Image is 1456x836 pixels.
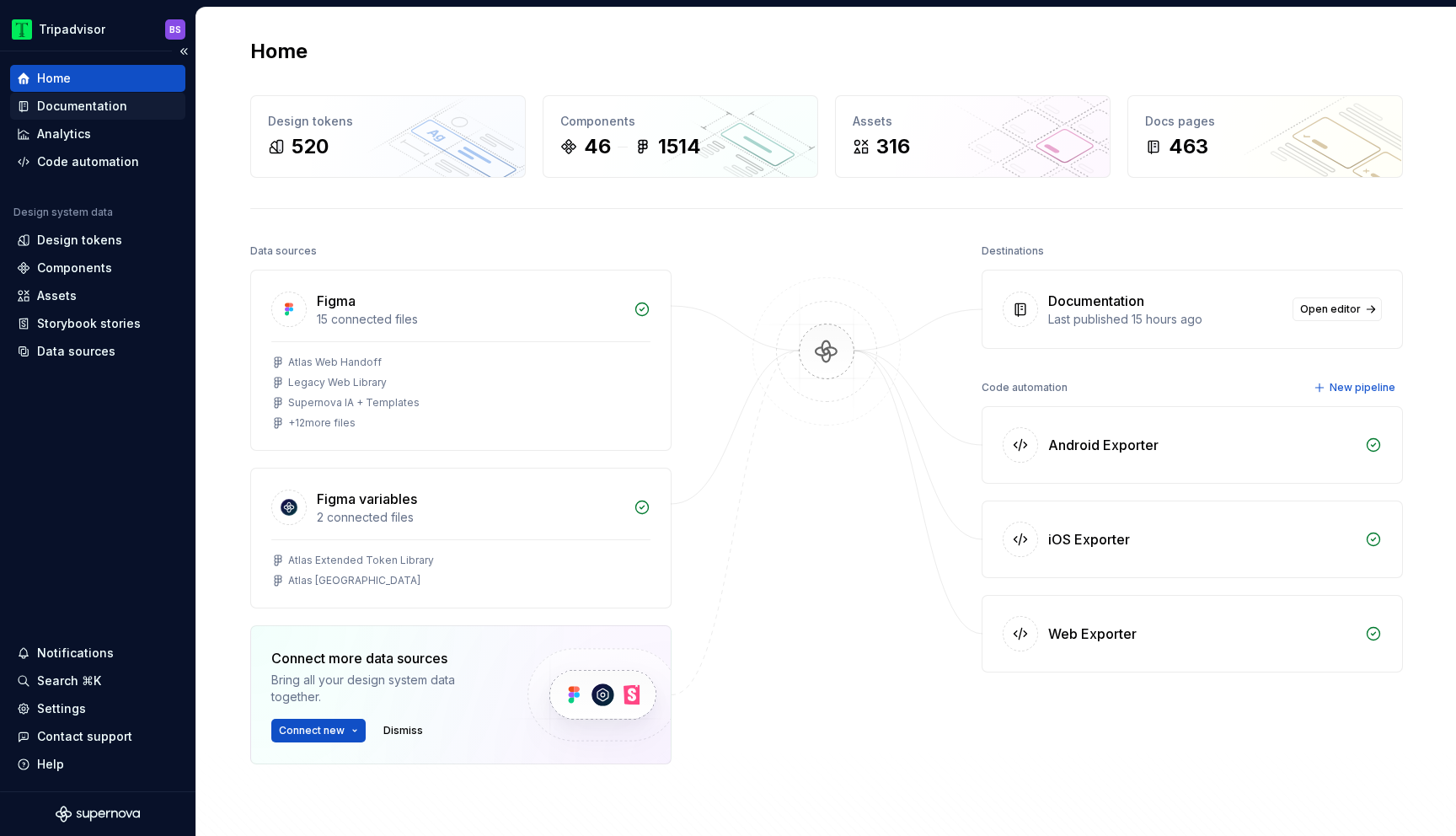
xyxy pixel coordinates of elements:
[288,416,356,430] div: + 12 more files
[10,310,185,337] a: Storybook stories
[288,376,387,389] div: Legacy Web Library
[37,343,115,360] div: Data sources
[10,338,185,365] a: Data sources
[10,667,185,694] button: Search ⌘K
[1048,624,1137,644] div: Web Exporter
[250,95,526,178] a: Design tokens520
[271,672,499,705] div: Bring all your design system data together.
[876,133,910,160] div: 316
[37,700,86,717] div: Settings
[10,255,185,281] a: Components
[3,11,192,47] button: TripadvisorBS
[279,724,345,737] span: Connect new
[250,270,672,451] a: Figma15 connected filesAtlas Web HandoffLegacy Web LibrarySupernova IA + Templates+12more files
[250,239,317,263] div: Data sources
[39,21,105,38] div: Tripadvisor
[37,260,112,276] div: Components
[1169,133,1208,160] div: 463
[1300,303,1361,316] span: Open editor
[250,468,672,608] a: Figma variables2 connected filesAtlas Extended Token LibraryAtlas [GEOGRAPHIC_DATA]
[1293,297,1382,321] a: Open editor
[288,554,434,567] div: Atlas Extended Token Library
[10,121,185,147] a: Analytics
[37,232,122,249] div: Design tokens
[271,719,366,742] button: Connect new
[982,239,1044,263] div: Destinations
[10,65,185,92] a: Home
[292,133,329,160] div: 520
[37,98,127,115] div: Documentation
[37,645,114,662] div: Notifications
[853,113,1093,130] div: Assets
[1048,311,1282,328] div: Last published 15 hours ago
[317,509,624,526] div: 2 connected files
[10,93,185,120] a: Documentation
[37,728,132,745] div: Contact support
[1048,291,1144,311] div: Documentation
[12,19,32,40] img: 0ed0e8b8-9446-497d-bad0-376821b19aa5.png
[376,719,431,742] button: Dismiss
[250,38,308,65] h2: Home
[543,95,818,178] a: Components461514
[37,287,77,304] div: Assets
[1127,95,1403,178] a: Docs pages463
[1145,113,1385,130] div: Docs pages
[37,70,71,87] div: Home
[658,133,701,160] div: 1514
[37,673,101,689] div: Search ⌘K
[560,113,800,130] div: Components
[10,148,185,175] a: Code automation
[37,153,139,170] div: Code automation
[271,648,499,668] div: Connect more data sources
[835,95,1111,178] a: Assets316
[317,311,624,328] div: 15 connected files
[37,756,64,773] div: Help
[383,724,423,737] span: Dismiss
[10,695,185,722] a: Settings
[56,806,140,823] svg: Supernova Logo
[288,396,420,410] div: Supernova IA + Templates
[317,291,356,311] div: Figma
[10,751,185,778] button: Help
[1048,529,1130,549] div: iOS Exporter
[1330,381,1395,394] span: New pipeline
[10,282,185,309] a: Assets
[584,133,611,160] div: 46
[982,376,1068,399] div: Code automation
[288,356,382,369] div: Atlas Web Handoff
[13,206,113,219] div: Design system data
[10,640,185,667] button: Notifications
[1309,376,1403,399] button: New pipeline
[10,723,185,750] button: Contact support
[172,40,195,63] button: Collapse sidebar
[37,315,141,332] div: Storybook stories
[10,227,185,254] a: Design tokens
[37,126,91,142] div: Analytics
[1048,435,1159,455] div: Android Exporter
[288,574,420,587] div: Atlas [GEOGRAPHIC_DATA]
[268,113,508,130] div: Design tokens
[169,23,181,36] div: BS
[317,489,417,509] div: Figma variables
